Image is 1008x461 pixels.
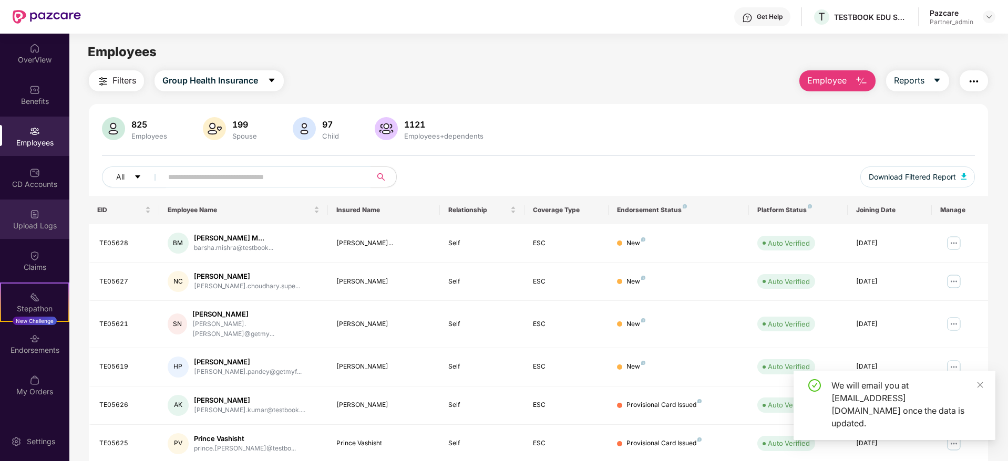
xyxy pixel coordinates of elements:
[89,196,159,224] th: EID
[757,206,839,214] div: Platform Status
[194,395,305,405] div: [PERSON_NAME]
[29,333,40,344] img: svg+xml;base64,PHN2ZyBpZD0iRW5kb3JzZW1lbnRzIiB4bWxucz0iaHR0cDovL3d3dy53My5vcmcvMjAwMC9zdmciIHdpZH...
[194,434,296,444] div: Prince Vashisht
[29,85,40,95] img: svg+xml;base64,PHN2ZyBpZD0iQmVuZWZpdHMiIHhtbG5zPSJodHRwOi8vd3d3LnczLm9yZy8yMDAwL3N2ZyIgd2lkdGg9Ij...
[194,281,300,291] div: [PERSON_NAME].choudhary.supe...
[230,119,259,130] div: 199
[371,173,391,181] span: search
[533,362,600,372] div: ESC
[371,166,397,187] button: search
[293,117,316,140] img: svg+xml;base64,PHN2ZyB4bWxucz0iaHR0cDovL3d3dy53My5vcmcvMjAwMC9zdmciIHhtbG5zOnhsaW5rPSJodHRwOi8vd3...
[626,319,645,329] div: New
[99,238,151,248] div: TE05628
[97,206,143,214] span: EID
[155,70,284,91] button: Group Health Insurancecaret-down
[194,271,300,281] div: [PERSON_NAME]
[97,75,109,88] img: svg+xml;base64,PHN2ZyB4bWxucz0iaHR0cDovL3d3dy53My5vcmcvMjAwMC9zdmciIHdpZHRoPSIyNCIgaGVpZ2h0PSIyNC...
[29,292,40,302] img: svg+xml;base64,PHN2ZyB4bWxucz0iaHR0cDovL3d3dy53My5vcmcvMjAwMC9zdmciIHdpZHRoPSIyMSIgaGVpZ2h0PSIyMC...
[448,206,508,214] span: Relationship
[99,400,151,410] div: TE05626
[13,10,81,24] img: New Pazcare Logo
[831,379,983,429] div: We will email you at [EMAIL_ADDRESS][DOMAIN_NAME] once the data is updated.
[856,277,923,287] div: [DATE]
[13,317,57,325] div: New Challenge
[533,400,600,410] div: ESC
[448,362,516,372] div: Self
[856,238,923,248] div: [DATE]
[697,437,702,442] img: svg+xml;base64,PHN2ZyB4bWxucz0iaHR0cDovL3d3dy53My5vcmcvMjAwMC9zdmciIHdpZHRoPSI4IiBoZWlnaHQ9IjgiIH...
[168,395,189,416] div: AK
[336,238,432,248] div: [PERSON_NAME]...
[894,74,924,87] span: Reports
[697,399,702,403] img: svg+xml;base64,PHN2ZyB4bWxucz0iaHR0cDovL3d3dy53My5vcmcvMjAwMC9zdmciIHdpZHRoPSI4IiBoZWlnaHQ9IjgiIH...
[29,375,40,385] img: svg+xml;base64,PHN2ZyBpZD0iTXlfT3JkZXJzIiBkYXRhLW5hbWU9Ik15IE9yZGVycyIgeG1sbnM9Imh0dHA6Ly93d3cudz...
[99,277,151,287] div: TE05627
[524,196,609,224] th: Coverage Type
[768,438,810,448] div: Auto Verified
[29,209,40,219] img: svg+xml;base64,PHN2ZyBpZD0iVXBsb2FkX0xvZ3MiIGRhdGEtbmFtZT0iVXBsb2FkIExvZ3MiIHhtbG5zPSJodHRwOi8vd3...
[641,237,645,242] img: svg+xml;base64,PHN2ZyB4bWxucz0iaHR0cDovL3d3dy53My5vcmcvMjAwMC9zdmciIHdpZHRoPSI4IiBoZWlnaHQ9IjgiIH...
[848,196,932,224] th: Joining Date
[230,132,259,140] div: Spouse
[808,379,821,392] span: check-circle
[641,276,645,280] img: svg+xml;base64,PHN2ZyB4bWxucz0iaHR0cDovL3d3dy53My5vcmcvMjAwMC9zdmciIHdpZHRoPSI4IiBoZWlnaHQ9IjgiIH...
[533,319,600,329] div: ESC
[194,444,296,454] div: prince.[PERSON_NAME]@testbo...
[860,166,975,187] button: Download Filtered Report
[29,167,40,178] img: svg+xml;base64,PHN2ZyBpZD0iQ0RfQWNjb3VudHMiIGRhdGEtbmFtZT0iQ0QgQWNjb3VudHMiIHhtbG5zPSJodHRwOi8vd3...
[336,438,432,448] div: Prince Vashisht
[448,319,516,329] div: Self
[641,361,645,365] img: svg+xml;base64,PHN2ZyB4bWxucz0iaHR0cDovL3d3dy53My5vcmcvMjAwMC9zdmciIHdpZHRoPSI4IiBoZWlnaHQ9IjgiIH...
[617,206,740,214] div: Endorsement Status
[533,277,600,287] div: ESC
[29,43,40,54] img: svg+xml;base64,PHN2ZyBpZD0iSG9tZSIgeG1sbnM9Imh0dHA6Ly93d3cudzMub3JnLzIwMDAvc3ZnIiB3aWR0aD0iMjAiIG...
[168,233,189,254] div: BM
[336,277,432,287] div: [PERSON_NAME]
[112,74,136,87] span: Filters
[626,362,645,372] div: New
[448,438,516,448] div: Self
[320,132,341,140] div: Child
[945,235,962,252] img: manageButton
[930,18,973,26] div: Partner_admin
[945,359,962,375] img: manageButton
[336,319,432,329] div: [PERSON_NAME]
[961,173,966,180] img: svg+xml;base64,PHN2ZyB4bWxucz0iaHR0cDovL3d3dy53My5vcmcvMjAwMC9zdmciIHhtbG5zOnhsaW5rPSJodHRwOi8vd3...
[203,117,226,140] img: svg+xml;base64,PHN2ZyB4bWxucz0iaHR0cDovL3d3dy53My5vcmcvMjAwMC9zdmciIHhtbG5zOnhsaW5rPSJodHRwOi8vd3...
[402,132,486,140] div: Employees+dependents
[268,76,276,86] span: caret-down
[932,196,988,224] th: Manage
[807,74,847,87] span: Employee
[757,13,783,21] div: Get Help
[168,313,187,334] div: SN
[24,436,58,447] div: Settings
[976,381,984,389] span: close
[159,196,328,224] th: Employee Name
[985,13,993,21] img: svg+xml;base64,PHN2ZyBpZD0iRHJvcGRvd24tMzJ4MzIiIHhtbG5zPSJodHRwOi8vd3d3LnczLm9yZy8yMDAwL3N2ZyIgd2...
[194,243,273,253] div: barsha.mishra@testbook...
[375,117,398,140] img: svg+xml;base64,PHN2ZyB4bWxucz0iaHR0cDovL3d3dy53My5vcmcvMjAwMC9zdmciIHhtbG5zOnhsaW5rPSJodHRwOi8vd3...
[129,132,169,140] div: Employees
[533,438,600,448] div: ESC
[626,400,702,410] div: Provisional Card Issued
[533,238,600,248] div: ESC
[29,126,40,137] img: svg+xml;base64,PHN2ZyBpZD0iRW1wbG95ZWVzIiB4bWxucz0iaHR0cDovL3d3dy53My5vcmcvMjAwMC9zdmciIHdpZHRoPS...
[194,357,302,367] div: [PERSON_NAME]
[768,238,810,248] div: Auto Verified
[869,171,956,183] span: Download Filtered Report
[11,436,22,447] img: svg+xml;base64,PHN2ZyBpZD0iU2V0dGluZy0yMHgyMCIgeG1sbnM9Imh0dHA6Ly93d3cudzMub3JnLzIwMDAvc3ZnIiB3aW...
[88,44,157,59] span: Employees
[102,166,166,187] button: Allcaret-down
[641,318,645,322] img: svg+xml;base64,PHN2ZyB4bWxucz0iaHR0cDovL3d3dy53My5vcmcvMjAwMC9zdmciIHdpZHRoPSI4IiBoZWlnaHQ9IjgiIH...
[768,276,810,287] div: Auto Verified
[192,319,319,339] div: [PERSON_NAME].[PERSON_NAME]@getmy...
[194,367,302,377] div: [PERSON_NAME].pandey@getmyf...
[402,119,486,130] div: 1121
[440,196,524,224] th: Relationship
[856,362,923,372] div: [DATE]
[834,12,908,22] div: TESTBOOK EDU SOLUTIONS PRIVATE LIMITED
[129,119,169,130] div: 825
[99,319,151,329] div: TE05621
[856,319,923,329] div: [DATE]
[320,119,341,130] div: 97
